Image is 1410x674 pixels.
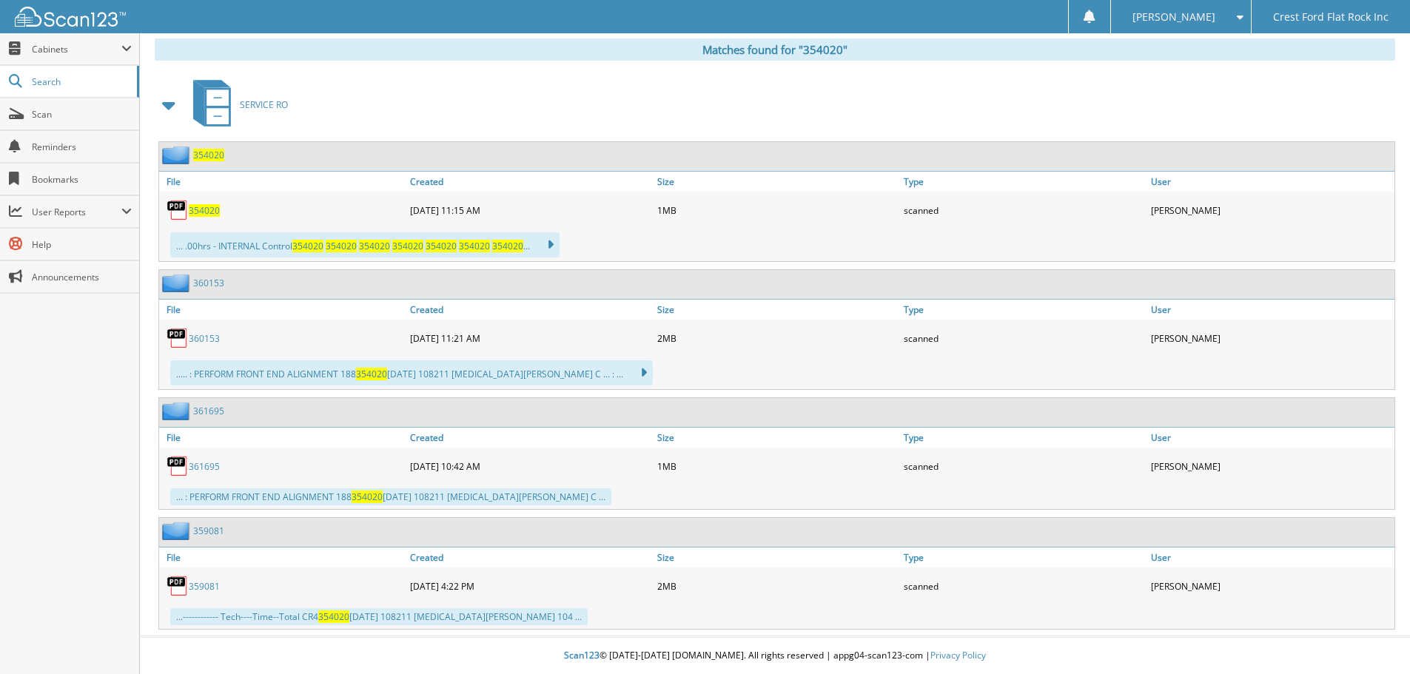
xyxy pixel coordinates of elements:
a: 354020 [189,204,220,217]
a: User [1147,172,1394,192]
a: File [159,428,406,448]
span: 354020 [392,240,423,252]
span: 354020 [359,240,390,252]
img: PDF.png [167,327,189,349]
a: Created [406,547,654,567]
a: 360153 [193,277,224,289]
a: SERVICE RO [184,75,288,134]
a: Type [900,172,1147,192]
div: [DATE] 10:42 AM [406,451,654,481]
a: 359081 [193,525,224,537]
img: scan123-logo-white.svg [15,7,126,27]
div: [PERSON_NAME] [1147,323,1394,353]
img: PDF.png [167,199,189,221]
div: scanned [900,571,1147,601]
span: Crest Ford Flat Rock Inc [1273,13,1389,21]
div: ... : PERFORM FRONT END ALIGNMENT 188 [DATE] 108211 [MEDICAL_DATA][PERSON_NAME] C ... [170,488,611,505]
span: 354020 [326,240,357,252]
a: User [1147,428,1394,448]
img: folder2.png [162,522,193,540]
span: 354020 [356,368,387,380]
div: 1MB [654,195,901,225]
img: folder2.png [162,402,193,420]
a: Privacy Policy [930,649,986,661]
a: 354020 [193,149,224,161]
div: [DATE] 4:22 PM [406,571,654,601]
span: Search [32,75,130,88]
div: ..... : PERFORM FRONT END ALIGNMENT 188 [DATE] 108211 [MEDICAL_DATA][PERSON_NAME] C ... : ... [170,360,653,385]
div: © [DATE]-[DATE] [DOMAIN_NAME]. All rights reserved | appg04-scan123-com | [140,638,1410,674]
span: User Reports [32,206,121,218]
span: Help [32,238,132,251]
a: Created [406,300,654,320]
a: Type [900,547,1147,567]
img: folder2.png [162,146,193,164]
span: SERVICE RO [240,98,288,111]
a: Created [406,172,654,192]
div: scanned [900,195,1147,225]
span: 354020 [292,240,323,252]
span: Scan123 [564,649,600,661]
div: ...------------ Tech----Time--Total CR4 [DATE] 108211 [MEDICAL_DATA][PERSON_NAME] 104 ... [170,608,588,625]
a: Type [900,428,1147,448]
div: [DATE] 11:15 AM [406,195,654,225]
div: [PERSON_NAME] [1147,451,1394,481]
div: scanned [900,451,1147,481]
div: 1MB [654,451,901,481]
img: PDF.png [167,455,189,477]
div: [DATE] 11:21 AM [406,323,654,353]
a: 361695 [193,405,224,417]
img: PDF.png [167,575,189,597]
div: [PERSON_NAME] [1147,571,1394,601]
span: 354020 [426,240,457,252]
a: User [1147,547,1394,567]
a: 359081 [189,580,220,593]
a: Size [654,172,901,192]
span: [PERSON_NAME] [1132,13,1215,21]
span: 354020 [352,491,383,503]
a: File [159,300,406,320]
a: File [159,547,406,567]
span: Cabinets [32,43,121,55]
a: Size [654,547,901,567]
a: 361695 [189,460,220,473]
a: File [159,172,406,192]
span: Announcements [32,271,132,283]
a: 360153 [189,332,220,345]
div: [PERSON_NAME] [1147,195,1394,225]
a: Type [900,300,1147,320]
span: 354020 [492,240,523,252]
div: Matches found for "354020" [155,38,1395,61]
img: folder2.png [162,274,193,292]
a: User [1147,300,1394,320]
a: Created [406,428,654,448]
span: 354020 [318,610,349,623]
span: Reminders [32,141,132,153]
a: Size [654,300,901,320]
iframe: Chat Widget [1336,603,1410,674]
div: ... .00hrs - INTERNAL Control ... [170,232,560,257]
div: 2MB [654,323,901,353]
span: Bookmarks [32,173,132,186]
a: Size [654,428,901,448]
div: 2MB [654,571,901,601]
span: 354020 [459,240,490,252]
div: scanned [900,323,1147,353]
span: Scan [32,108,132,121]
